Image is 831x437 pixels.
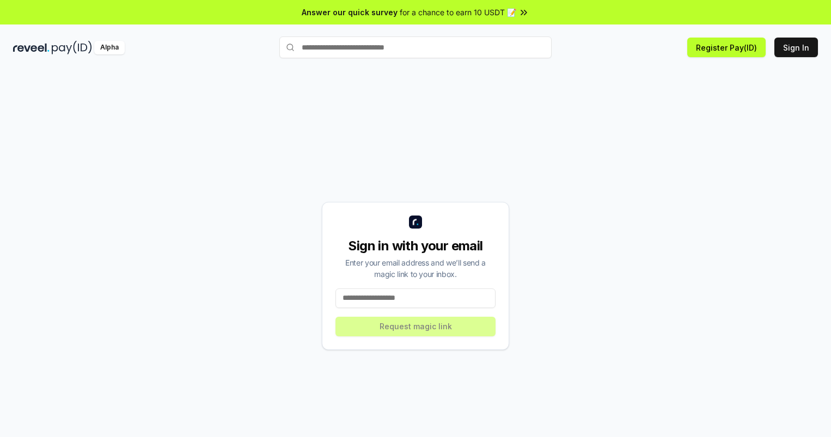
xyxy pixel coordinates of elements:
button: Sign In [774,38,818,57]
img: pay_id [52,41,92,54]
div: Enter your email address and we’ll send a magic link to your inbox. [335,257,496,280]
span: for a chance to earn 10 USDT 📝 [400,7,516,18]
img: reveel_dark [13,41,50,54]
span: Answer our quick survey [302,7,398,18]
div: Alpha [94,41,125,54]
img: logo_small [409,216,422,229]
div: Sign in with your email [335,237,496,255]
button: Register Pay(ID) [687,38,766,57]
